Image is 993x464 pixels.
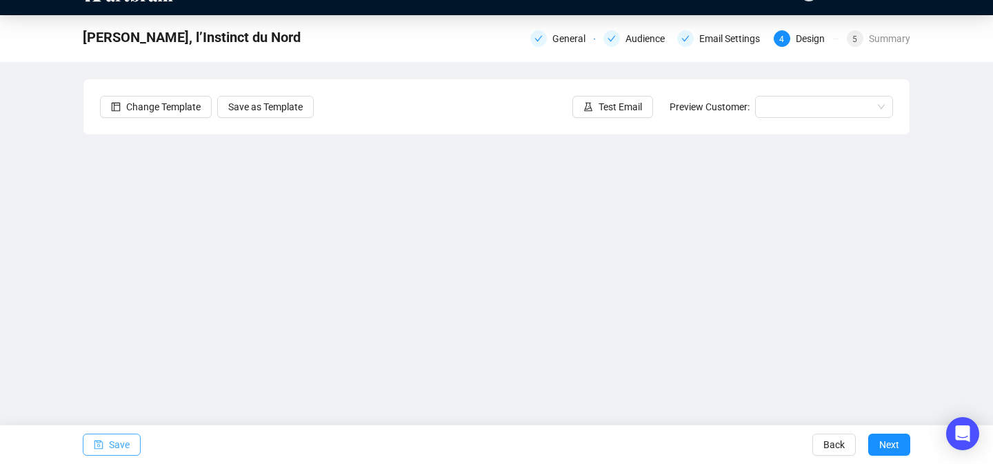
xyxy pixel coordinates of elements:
[534,34,543,43] span: check
[812,434,856,456] button: Back
[869,30,910,47] div: Summary
[779,34,784,44] span: 4
[228,99,303,114] span: Save as Template
[852,34,857,44] span: 5
[109,425,130,464] span: Save
[94,440,103,450] span: save
[217,96,314,118] button: Save as Template
[583,102,593,112] span: experiment
[603,30,668,47] div: Audience
[774,30,839,47] div: 4Design
[530,30,595,47] div: General
[100,96,212,118] button: Change Template
[670,101,750,112] span: Preview Customer:
[608,34,616,43] span: check
[946,417,979,450] div: Open Intercom Messenger
[625,30,673,47] div: Audience
[879,425,899,464] span: Next
[823,425,845,464] span: Back
[111,102,121,112] span: layout
[796,30,833,47] div: Design
[677,30,765,47] div: Email Settings
[681,34,690,43] span: check
[126,99,201,114] span: Change Template
[83,26,301,48] span: Bengt Lindström, l’Instinct du Nord
[572,96,653,118] button: Test Email
[83,434,141,456] button: Save
[599,99,642,114] span: Test Email
[552,30,594,47] div: General
[868,434,910,456] button: Next
[699,30,768,47] div: Email Settings
[847,30,910,47] div: 5Summary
